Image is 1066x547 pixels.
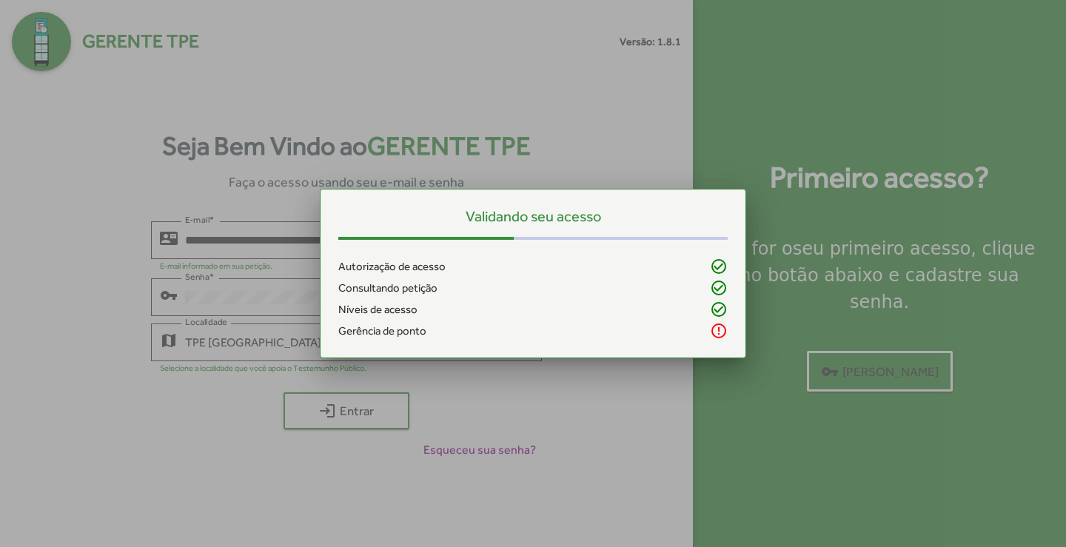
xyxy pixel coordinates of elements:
mat-icon: check_circle_outline [710,301,728,318]
span: Gerência de ponto [338,323,426,340]
mat-icon: check_circle_outline [710,279,728,297]
span: Níveis de acesso [338,301,418,318]
mat-icon: error_outline [710,322,728,340]
span: Autorização de acesso [338,258,446,275]
span: Consultando petição [338,280,438,297]
h5: Validando seu acesso [338,207,728,225]
mat-icon: check_circle_outline [710,258,728,275]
